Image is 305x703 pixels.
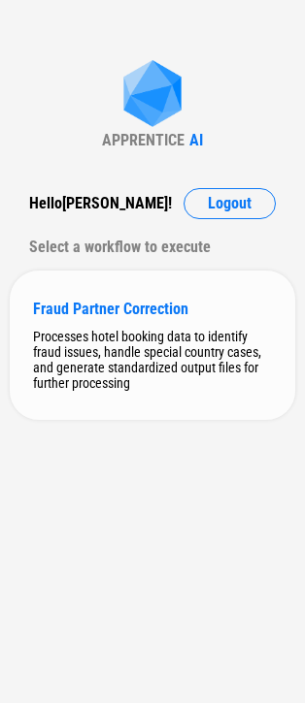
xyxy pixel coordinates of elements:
[102,131,185,149] div: APPRENTICE
[33,300,272,318] div: Fraud Partner Correction
[29,232,276,263] div: Select a workflow to execute
[189,131,203,149] div: AI
[33,329,272,391] div: Processes hotel booking data to identify fraud issues, handle special country cases, and generate...
[208,196,252,211] span: Logout
[114,60,191,131] img: Apprentice AI
[184,188,276,219] button: Logout
[29,188,172,219] div: Hello [PERSON_NAME] !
